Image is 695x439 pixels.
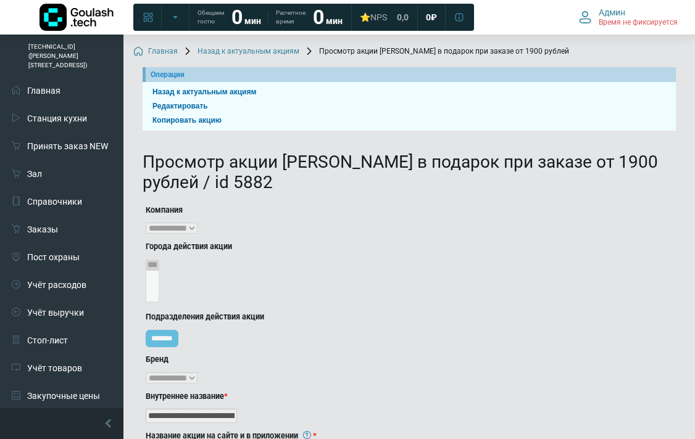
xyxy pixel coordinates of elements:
span: Время не фиксируется [599,18,678,28]
label: Бренд [146,354,667,366]
label: Внутреннее название [146,391,667,403]
span: 0,0 [397,12,409,23]
span: мин [244,16,261,26]
i: Название, которое гость будет видеть на сайте или в приложении, когда применит акцию к своему заказу [303,431,311,439]
a: Обещаем гостю 0 мин Расчетное время 0 мин [190,6,350,28]
span: 0 [426,12,431,23]
span: Обещаем гостю [198,9,224,26]
h1: Просмотр акции [PERSON_NAME] в подарок при заказе от 1900 рублей / id 5882 [143,152,676,193]
span: мин [326,16,343,26]
span: NPS [370,12,387,22]
label: Города действия акции [146,241,667,253]
div: Операции [151,69,671,80]
a: Копировать акцию [148,115,671,126]
a: Назад к актуальным акциям [148,86,671,98]
a: Главная [133,47,178,57]
strong: 0 [313,6,324,29]
img: Логотип компании Goulash.tech [40,4,114,31]
a: ⭐NPS 0,0 [352,6,416,28]
span: ₽ [431,12,437,23]
div: ⭐ [360,12,387,23]
a: Назад к актуальным акциям [183,47,299,57]
a: Редактировать [148,101,671,112]
label: Подразделения действия акции [146,311,667,323]
span: Админ [599,7,625,18]
span: Просмотр акции [PERSON_NAME] в подарок при заказе от 1900 рублей [304,47,569,57]
a: 0 ₽ [418,6,444,28]
span: Расчетное время [276,9,306,26]
button: Админ Время не фиксируется [572,4,685,30]
label: Компания [146,205,667,216]
strong: 0 [231,6,243,29]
